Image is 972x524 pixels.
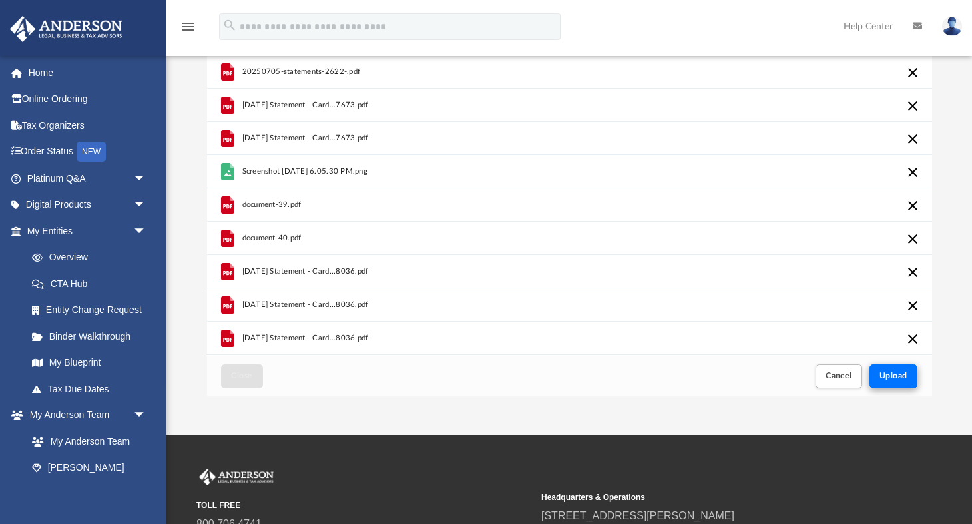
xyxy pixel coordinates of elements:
button: Cancel this upload [905,98,921,114]
button: Cancel this upload [905,198,921,214]
button: Cancel this upload [905,298,921,314]
button: Cancel this upload [905,131,921,147]
button: Close [221,364,262,388]
span: [DATE] Statement - Card...7673.pdf [242,101,368,109]
a: Home [9,59,166,86]
span: arrow_drop_down [133,402,160,429]
button: Cancel this upload [905,65,921,81]
span: [DATE] Statement - Card...8036.pdf [242,334,368,342]
span: Screenshot [DATE] 6.05.30 PM.png [242,167,367,176]
img: User Pic [942,17,962,36]
span: Cancel [826,372,852,380]
a: My Entitiesarrow_drop_down [9,218,166,244]
span: arrow_drop_down [133,218,160,245]
button: Cancel this upload [905,331,921,347]
i: search [222,18,237,33]
button: Cancel this upload [905,264,921,280]
span: arrow_drop_down [133,165,160,192]
a: My Anderson Team [19,428,153,455]
span: 20250705-statements-2622-.pdf [242,67,360,76]
a: Overview [19,244,166,271]
a: Tax Due Dates [19,376,166,402]
button: Upload [869,364,917,388]
span: [DATE] Statement - Card...7673.pdf [242,134,368,142]
a: Digital Productsarrow_drop_down [9,192,166,218]
a: Online Ordering [9,86,166,113]
a: Order StatusNEW [9,138,166,166]
img: Anderson Advisors Platinum Portal [196,469,276,486]
span: [DATE] Statement - Card...8036.pdf [242,300,368,309]
a: My Anderson Teamarrow_drop_down [9,402,160,429]
i: menu [180,19,196,35]
button: Cancel [816,364,862,388]
a: CTA Hub [19,270,166,297]
small: Headquarters & Operations [541,491,877,503]
a: [STREET_ADDRESS][PERSON_NAME] [541,510,734,521]
a: Tax Organizers [9,112,166,138]
a: My Blueprint [19,350,160,376]
img: Anderson Advisors Platinum Portal [6,16,126,42]
span: Close [231,372,252,380]
small: TOLL FREE [196,499,532,511]
div: Upload [207,17,932,396]
a: Entity Change Request [19,297,166,324]
a: Platinum Q&Aarrow_drop_down [9,165,166,192]
span: document-40.pdf [242,234,301,242]
button: Cancel this upload [905,164,921,180]
a: menu [180,25,196,35]
span: [DATE] Statement - Card...8036.pdf [242,267,368,276]
a: [PERSON_NAME] System [19,455,160,497]
button: Cancel this upload [905,231,921,247]
span: arrow_drop_down [133,192,160,219]
div: NEW [77,142,106,162]
div: grid [207,17,932,355]
span: document-39.pdf [242,200,301,209]
span: Upload [879,372,907,380]
a: Binder Walkthrough [19,323,166,350]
